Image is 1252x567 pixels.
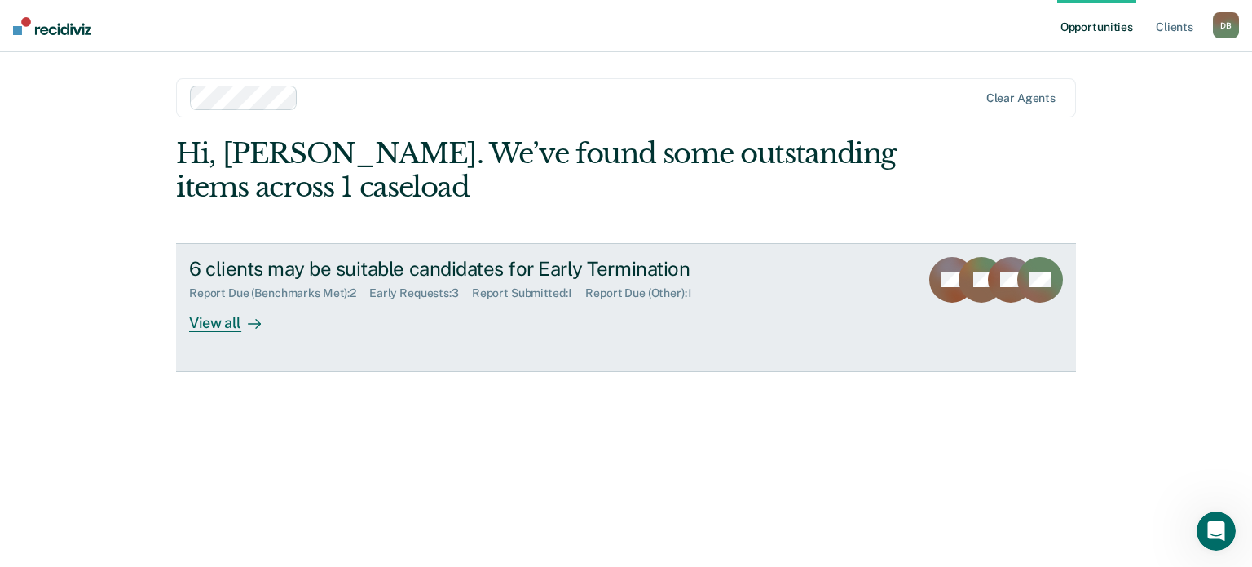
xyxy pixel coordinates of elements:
[369,286,472,300] div: Early Requests : 3
[189,286,369,300] div: Report Due (Benchmarks Met) : 2
[13,17,91,35] img: Recidiviz
[1197,512,1236,551] iframe: Intercom live chat
[1213,12,1239,38] button: DB
[986,91,1056,105] div: Clear agents
[189,257,761,281] div: 6 clients may be suitable candidates for Early Termination
[176,137,896,204] div: Hi, [PERSON_NAME]. We’ve found some outstanding items across 1 caseload
[1213,12,1239,38] div: D B
[189,300,280,332] div: View all
[585,286,704,300] div: Report Due (Other) : 1
[472,286,586,300] div: Report Submitted : 1
[176,243,1076,372] a: 6 clients may be suitable candidates for Early TerminationReport Due (Benchmarks Met):2Early Requ...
